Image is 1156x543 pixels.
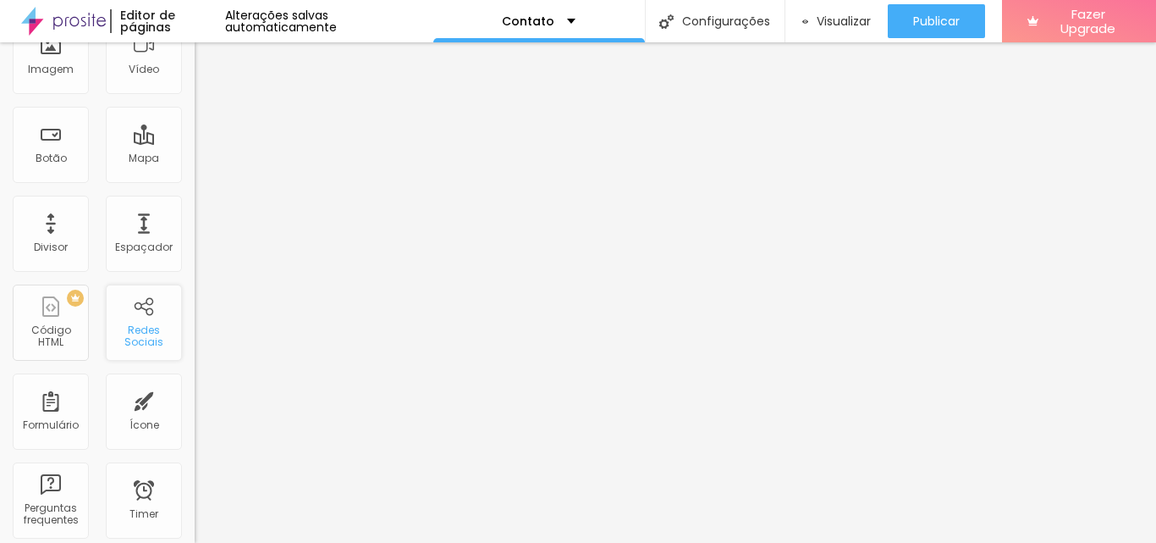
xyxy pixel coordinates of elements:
[225,9,433,33] div: Alterações salvas automaticamente
[129,419,159,431] div: Ícone
[115,241,173,253] div: Espaçador
[817,14,871,28] span: Visualizar
[785,4,889,38] button: Visualizar
[17,502,84,527] div: Perguntas frequentes
[913,14,960,28] span: Publicar
[129,64,159,75] div: Vídeo
[34,241,68,253] div: Divisor
[110,9,224,33] div: Editor de páginas
[502,15,554,27] p: Contato
[28,64,74,75] div: Imagem
[802,14,809,29] img: view-1.svg
[129,508,158,520] div: Timer
[36,152,67,164] div: Botão
[195,42,1156,543] iframe: Editor
[17,324,84,349] div: Código HTML
[129,152,159,164] div: Mapa
[888,4,985,38] button: Publicar
[110,324,177,349] div: Redes Sociais
[659,14,674,29] img: Icone
[23,419,79,431] div: Formulário
[1045,7,1131,36] span: Fazer Upgrade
